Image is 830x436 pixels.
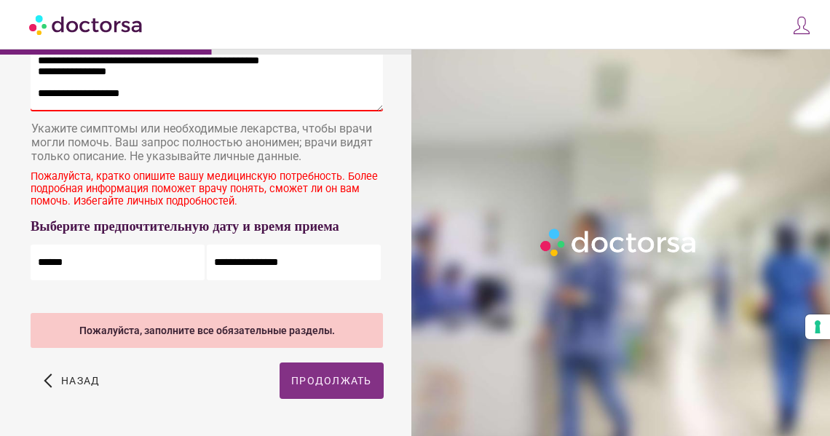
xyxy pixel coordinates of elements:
[536,224,702,261] img: Logo-Doctorsa-trans-White-partial-flat.png
[31,122,373,163] font: Укажите симптомы или необходимые лекарства, чтобы врачи могли помочь. Ваш запрос полностью аноним...
[38,362,106,399] button: arrow_back_ios Назад
[29,8,144,41] img: Doctorsa.com
[31,218,339,235] font: Выберите предпочтительную дату и время приема
[805,314,830,339] button: Ваши предпочтения в отношении согласия на технологии отслеживания
[291,375,372,387] font: Продолжать
[791,15,812,36] img: icons8-customer-100.png
[31,284,325,296] font: Введите предпочтительную дату(ы) и временной диапазон
[61,375,100,387] font: Назад
[79,325,335,336] font: Пожалуйста, заполните все обязательные разделы.
[31,170,378,207] font: Пожалуйста, кратко опишите вашу медицинскую потребность. Более подробная информация поможет врачу...
[280,362,384,399] button: Продолжать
